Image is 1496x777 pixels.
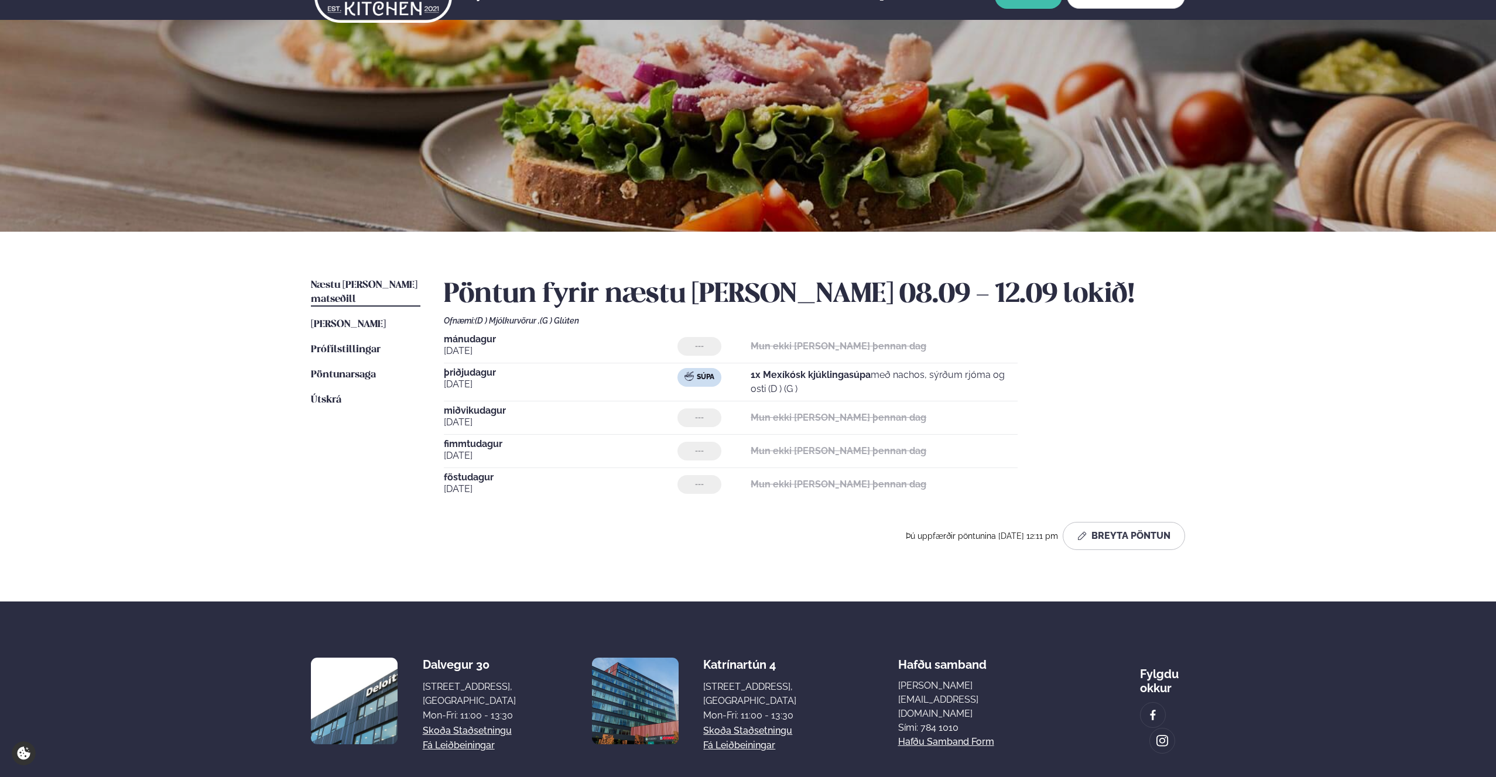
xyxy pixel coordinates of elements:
[444,415,677,429] span: [DATE]
[423,709,516,723] div: Mon-Fri: 11:00 - 13:30
[906,531,1058,541] span: Þú uppfærðir pöntunina [DATE] 12:11 pm
[423,658,516,672] div: Dalvegur 30
[703,738,775,752] a: Fá leiðbeiningar
[444,316,1185,325] div: Ofnæmi:
[311,319,386,329] span: [PERSON_NAME]
[697,373,714,382] span: Súpa
[311,368,376,382] a: Pöntunarsaga
[898,721,1039,735] p: Sími: 784 1010
[311,370,376,380] span: Pöntunarsaga
[703,724,792,738] a: Skoða staðsetningu
[444,473,677,482] span: föstudagur
[751,479,926,490] strong: Mun ekki [PERSON_NAME] þennan dag
[751,368,1018,396] p: með nachos, sýrðum rjóma og osti (D ) (G )
[444,406,677,415] span: miðvikudagur
[423,738,495,752] a: Fá leiðbeiningar
[898,648,987,672] span: Hafðu samband
[751,369,871,380] strong: 1x Mexíkósk kjúklingasúpa
[695,446,704,456] span: ---
[751,341,926,352] strong: Mun ekki [PERSON_NAME] þennan dag
[311,279,420,307] a: Næstu [PERSON_NAME] matseðill
[751,412,926,423] strong: Mun ekki [PERSON_NAME] þennan dag
[444,335,677,344] span: mánudagur
[695,342,704,351] span: ---
[311,395,341,405] span: Útskrá
[444,449,677,463] span: [DATE]
[444,482,677,496] span: [DATE]
[898,735,994,749] a: Hafðu samband form
[695,480,704,489] span: ---
[311,393,341,407] a: Útskrá
[311,658,398,744] img: image alt
[444,279,1185,311] h2: Pöntun fyrir næstu [PERSON_NAME] 08.09 - 12.09 lokið!
[684,372,694,381] img: soup.svg
[423,724,512,738] a: Skoða staðsetningu
[751,445,926,456] strong: Mun ekki [PERSON_NAME] þennan dag
[444,439,677,449] span: fimmtudagur
[475,316,540,325] span: (D ) Mjólkurvörur ,
[1140,658,1185,695] div: Fylgdu okkur
[703,680,796,708] div: [STREET_ADDRESS], [GEOGRAPHIC_DATA]
[1063,522,1185,550] button: Breyta Pöntun
[311,280,417,304] span: Næstu [PERSON_NAME] matseðill
[703,709,796,723] div: Mon-Fri: 11:00 - 13:30
[444,344,677,358] span: [DATE]
[1150,728,1175,753] a: image alt
[1141,703,1165,727] a: image alt
[444,377,677,391] span: [DATE]
[444,368,677,377] span: þriðjudagur
[1146,709,1159,722] img: image alt
[898,679,1039,721] a: [PERSON_NAME][EMAIL_ADDRESS][DOMAIN_NAME]
[540,316,579,325] span: (G ) Glúten
[703,658,796,672] div: Katrínartún 4
[1156,734,1169,748] img: image alt
[423,680,516,708] div: [STREET_ADDRESS], [GEOGRAPHIC_DATA]
[12,741,36,765] a: Cookie settings
[311,345,381,355] span: Prófílstillingar
[695,413,704,422] span: ---
[311,318,386,332] a: [PERSON_NAME]
[311,343,381,357] a: Prófílstillingar
[592,658,679,744] img: image alt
